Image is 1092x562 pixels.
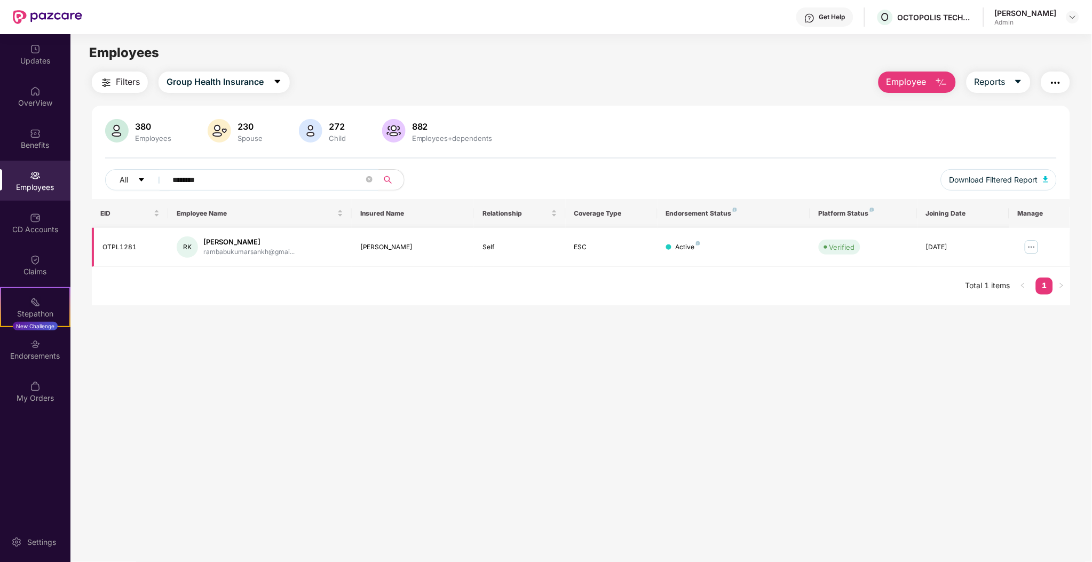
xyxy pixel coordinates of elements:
img: svg+xml;base64,PHN2ZyB4bWxucz0iaHR0cDovL3d3dy53My5vcmcvMjAwMC9zdmciIHdpZHRoPSI4IiBoZWlnaHQ9IjgiIH... [733,208,737,212]
div: ESC [574,242,649,252]
button: search [378,169,405,191]
a: 1 [1036,278,1053,294]
div: Self [482,242,557,252]
img: svg+xml;base64,PHN2ZyB4bWxucz0iaHR0cDovL3d3dy53My5vcmcvMjAwMC9zdmciIHdpZHRoPSIyNCIgaGVpZ2h0PSIyNC... [100,76,113,89]
th: Relationship [474,199,566,228]
div: RK [177,236,198,258]
img: svg+xml;base64,PHN2ZyB4bWxucz0iaHR0cDovL3d3dy53My5vcmcvMjAwMC9zdmciIHhtbG5zOnhsaW5rPSJodHRwOi8vd3... [935,76,948,89]
img: svg+xml;base64,PHN2ZyBpZD0iQ0RfQWNjb3VudHMiIGRhdGEtbmFtZT0iQ0QgQWNjb3VudHMiIHhtbG5zPSJodHRwOi8vd3... [30,212,41,223]
div: Settings [24,537,59,548]
div: Endorsement Status [666,209,802,218]
span: caret-down [1014,77,1023,87]
div: 882 [410,121,495,132]
img: svg+xml;base64,PHN2ZyBpZD0iU2V0dGluZy0yMHgyMCIgeG1sbnM9Imh0dHA6Ly93d3cudzMub3JnLzIwMDAvc3ZnIiB3aW... [11,537,22,548]
img: svg+xml;base64,PHN2ZyBpZD0iQ2xhaW0iIHhtbG5zPSJodHRwOi8vd3d3LnczLm9yZy8yMDAwL3N2ZyIgd2lkdGg9IjIwIi... [30,255,41,265]
img: svg+xml;base64,PHN2ZyB4bWxucz0iaHR0cDovL3d3dy53My5vcmcvMjAwMC9zdmciIHdpZHRoPSIyNCIgaGVpZ2h0PSIyNC... [1049,76,1062,89]
div: Employees [133,134,173,143]
div: 380 [133,121,173,132]
span: Employee [887,75,927,89]
div: Verified [829,242,855,252]
img: New Pazcare Logo [13,10,82,24]
img: svg+xml;base64,PHN2ZyB4bWxucz0iaHR0cDovL3d3dy53My5vcmcvMjAwMC9zdmciIHhtbG5zOnhsaW5rPSJodHRwOi8vd3... [105,119,129,143]
img: svg+xml;base64,PHN2ZyBpZD0iSGVscC0zMngzMiIgeG1sbnM9Imh0dHA6Ly93d3cudzMub3JnLzIwMDAvc3ZnIiB3aWR0aD... [804,13,815,23]
div: 230 [235,121,265,132]
span: caret-down [273,77,282,87]
div: [PERSON_NAME] [360,242,465,252]
span: Employees [89,45,159,60]
img: manageButton [1023,239,1040,256]
span: All [120,174,128,186]
div: Employees+dependents [410,134,495,143]
li: Next Page [1053,278,1070,295]
img: svg+xml;base64,PHN2ZyBpZD0iQmVuZWZpdHMiIHhtbG5zPSJodHRwOi8vd3d3LnczLm9yZy8yMDAwL3N2ZyIgd2lkdGg9Ij... [30,128,41,139]
span: close-circle [366,176,373,183]
div: [PERSON_NAME] [203,237,295,247]
div: [PERSON_NAME] [995,8,1057,18]
img: svg+xml;base64,PHN2ZyB4bWxucz0iaHR0cDovL3d3dy53My5vcmcvMjAwMC9zdmciIHdpZHRoPSIyMSIgaGVpZ2h0PSIyMC... [30,297,41,307]
li: Previous Page [1015,278,1032,295]
img: svg+xml;base64,PHN2ZyBpZD0iRW1wbG95ZWVzIiB4bWxucz0iaHR0cDovL3d3dy53My5vcmcvMjAwMC9zdmciIHdpZHRoPS... [30,170,41,181]
span: EID [100,209,152,218]
th: Insured Name [352,199,474,228]
img: svg+xml;base64,PHN2ZyB4bWxucz0iaHR0cDovL3d3dy53My5vcmcvMjAwMC9zdmciIHhtbG5zOnhsaW5rPSJodHRwOi8vd3... [382,119,406,143]
img: svg+xml;base64,PHN2ZyBpZD0iRHJvcGRvd24tMzJ4MzIiIHhtbG5zPSJodHRwOi8vd3d3LnczLm9yZy8yMDAwL3N2ZyIgd2... [1069,13,1077,21]
img: svg+xml;base64,PHN2ZyBpZD0iTXlfT3JkZXJzIiBkYXRhLW5hbWU9Ik15IE9yZGVycyIgeG1sbnM9Imh0dHA6Ly93d3cudz... [30,381,41,392]
th: Joining Date [917,199,1009,228]
span: Filters [116,75,140,89]
div: Spouse [235,134,265,143]
button: Download Filtered Report [941,169,1057,191]
img: svg+xml;base64,PHN2ZyB4bWxucz0iaHR0cDovL3d3dy53My5vcmcvMjAwMC9zdmciIHhtbG5zOnhsaW5rPSJodHRwOi8vd3... [1043,176,1049,183]
img: svg+xml;base64,PHN2ZyB4bWxucz0iaHR0cDovL3d3dy53My5vcmcvMjAwMC9zdmciIHhtbG5zOnhsaW5rPSJodHRwOi8vd3... [208,119,231,143]
div: OTPL1281 [102,242,160,252]
img: svg+xml;base64,PHN2ZyBpZD0iSG9tZSIgeG1sbnM9Imh0dHA6Ly93d3cudzMub3JnLzIwMDAvc3ZnIiB3aWR0aD0iMjAiIG... [30,86,41,97]
li: 1 [1036,278,1053,295]
div: New Challenge [13,322,58,330]
div: Active [676,242,700,252]
span: Relationship [482,209,549,218]
div: rambabukumarsankh@gmai... [203,247,295,257]
div: 272 [327,121,348,132]
span: caret-down [138,176,145,185]
div: Get Help [819,13,845,21]
img: svg+xml;base64,PHN2ZyB4bWxucz0iaHR0cDovL3d3dy53My5vcmcvMjAwMC9zdmciIHhtbG5zOnhsaW5rPSJodHRwOi8vd3... [299,119,322,143]
button: Allcaret-down [105,169,170,191]
div: [DATE] [926,242,1001,252]
span: Reports [975,75,1006,89]
span: left [1020,282,1026,289]
div: Child [327,134,348,143]
div: Platform Status [819,209,909,218]
button: Reportscaret-down [967,72,1031,93]
img: svg+xml;base64,PHN2ZyBpZD0iVXBkYXRlZCIgeG1sbnM9Imh0dHA6Ly93d3cudzMub3JnLzIwMDAvc3ZnIiB3aWR0aD0iMj... [30,44,41,54]
button: Employee [879,72,956,93]
span: close-circle [366,175,373,185]
th: Employee Name [168,199,352,228]
div: Stepathon [1,308,69,319]
span: right [1058,282,1065,289]
span: Group Health Insurance [167,75,264,89]
span: Employee Name [177,209,335,218]
th: Manage [1009,199,1071,228]
div: Admin [995,18,1057,27]
button: Filters [92,72,148,93]
span: O [881,11,889,23]
button: right [1053,278,1070,295]
span: search [378,176,399,184]
img: svg+xml;base64,PHN2ZyBpZD0iRW5kb3JzZW1lbnRzIiB4bWxucz0iaHR0cDovL3d3dy53My5vcmcvMjAwMC9zdmciIHdpZH... [30,339,41,350]
span: Download Filtered Report [949,174,1038,186]
button: left [1015,278,1032,295]
th: EID [92,199,168,228]
img: svg+xml;base64,PHN2ZyB4bWxucz0iaHR0cDovL3d3dy53My5vcmcvMjAwMC9zdmciIHdpZHRoPSI4IiBoZWlnaHQ9IjgiIH... [696,241,700,246]
img: svg+xml;base64,PHN2ZyB4bWxucz0iaHR0cDovL3d3dy53My5vcmcvMjAwMC9zdmciIHdpZHRoPSI4IiBoZWlnaHQ9IjgiIH... [870,208,874,212]
li: Total 1 items [966,278,1010,295]
button: Group Health Insurancecaret-down [159,72,290,93]
th: Coverage Type [566,199,658,228]
div: OCTOPOLIS TECHNOLOGIES PRIVATE LIMITED [898,12,972,22]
